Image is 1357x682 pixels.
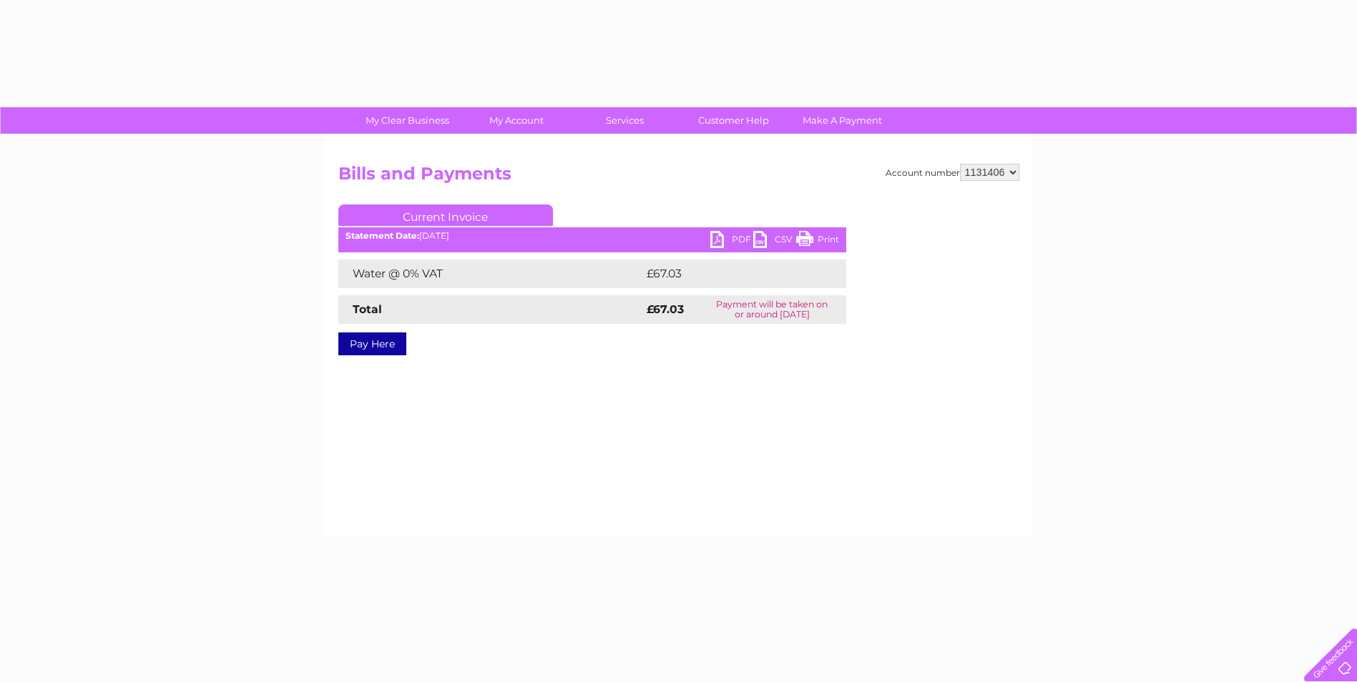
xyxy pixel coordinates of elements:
[566,107,684,134] a: Services
[338,204,553,226] a: Current Invoice
[710,231,753,252] a: PDF
[348,107,466,134] a: My Clear Business
[338,332,406,355] a: Pay Here
[796,231,839,252] a: Print
[338,164,1019,191] h2: Bills and Payments
[675,107,793,134] a: Customer Help
[886,164,1019,181] div: Account number
[753,231,796,252] a: CSV
[783,107,901,134] a: Make A Payment
[457,107,575,134] a: My Account
[338,231,846,241] div: [DATE]
[338,260,643,288] td: Water @ 0% VAT
[643,260,817,288] td: £67.03
[353,302,382,316] strong: Total
[698,295,846,324] td: Payment will be taken on or around [DATE]
[346,230,419,241] b: Statement Date:
[647,302,684,316] strong: £67.03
